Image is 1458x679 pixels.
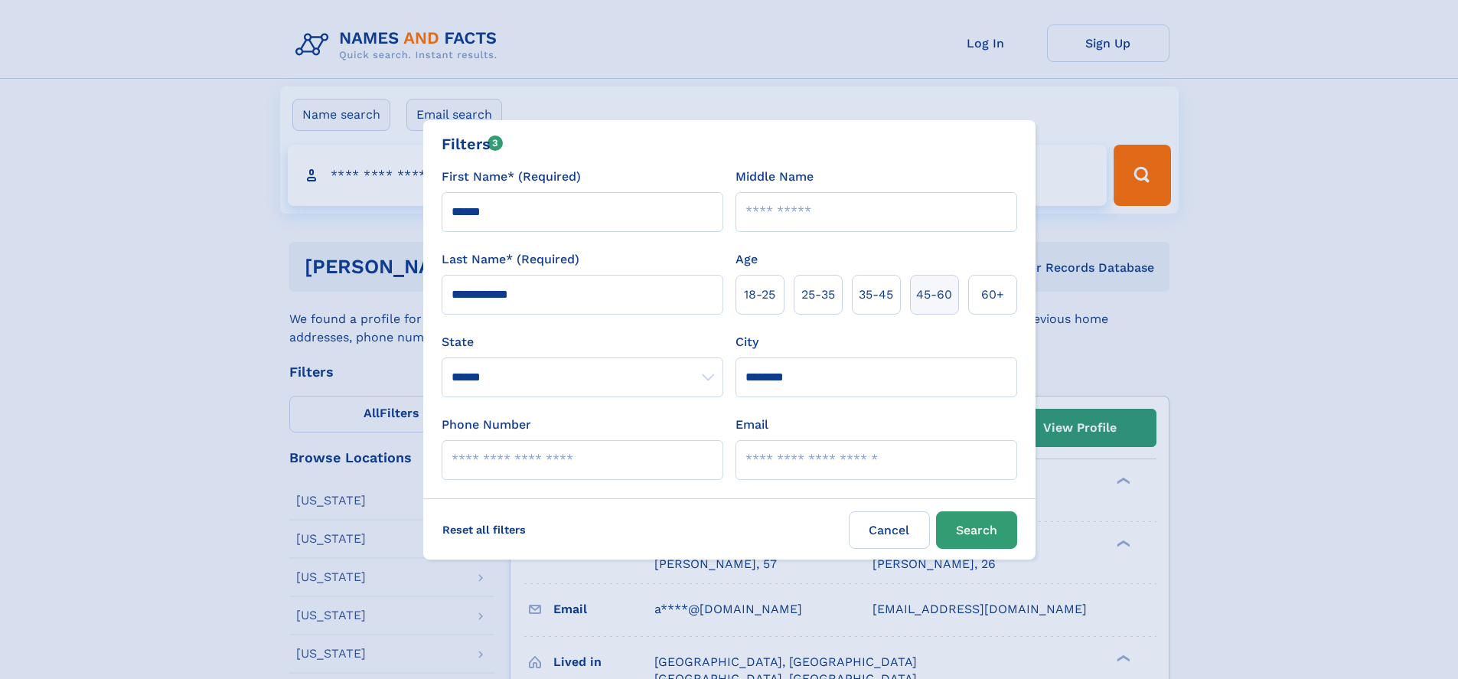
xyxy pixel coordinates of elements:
label: Cancel [849,511,930,549]
span: 35‑45 [859,286,893,304]
label: State [442,333,723,351]
label: City [736,333,758,351]
div: Filters [442,132,504,155]
span: 18‑25 [744,286,775,304]
label: Email [736,416,768,434]
button: Search [936,511,1017,549]
label: Middle Name [736,168,814,186]
span: 60+ [981,286,1004,304]
span: 25‑35 [801,286,835,304]
label: Age [736,250,758,269]
label: Phone Number [442,416,531,434]
label: Reset all filters [432,511,536,548]
label: Last Name* (Required) [442,250,579,269]
span: 45‑60 [916,286,952,304]
label: First Name* (Required) [442,168,581,186]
